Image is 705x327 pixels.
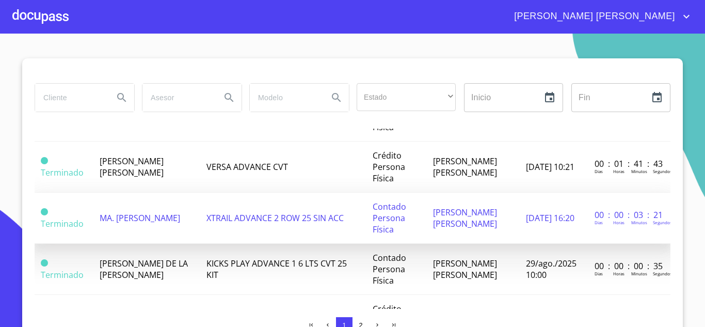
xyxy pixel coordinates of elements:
[109,85,134,110] button: Search
[100,212,180,224] span: MA. [PERSON_NAME]
[433,155,497,178] span: [PERSON_NAME] [PERSON_NAME]
[373,150,405,184] span: Crédito Persona Física
[324,85,349,110] button: Search
[526,212,574,224] span: [DATE] 16:20
[100,155,164,178] span: [PERSON_NAME] [PERSON_NAME]
[506,8,693,25] button: account of current user
[526,161,574,173] span: [DATE] 10:21
[206,258,347,281] span: KICKS PLAY ADVANCE 1 6 LTS CVT 25 KIT
[433,258,497,281] span: [PERSON_NAME] [PERSON_NAME]
[653,168,672,174] p: Segundos
[357,83,456,111] div: ​
[100,258,188,281] span: [PERSON_NAME] DE LA [PERSON_NAME]
[631,271,647,276] p: Minutos
[613,271,624,276] p: Horas
[653,220,672,225] p: Segundos
[595,220,603,225] p: Dias
[595,209,664,221] p: 00 : 00 : 03 : 21
[41,157,48,164] span: Terminado
[41,218,84,229] span: Terminado
[653,271,672,276] p: Segundos
[41,259,48,267] span: Terminado
[631,220,647,225] p: Minutos
[206,161,288,173] span: VERSA ADVANCE CVT
[595,271,603,276] p: Dias
[250,84,320,112] input: search
[506,8,680,25] span: [PERSON_NAME] [PERSON_NAME]
[526,258,576,281] span: 29/ago./2025 10:00
[595,168,603,174] p: Dias
[41,269,84,281] span: Terminado
[35,84,105,112] input: search
[373,201,406,235] span: Contado Persona Física
[373,252,406,286] span: Contado Persona Física
[595,260,664,272] p: 00 : 00 : 00 : 35
[631,168,647,174] p: Minutos
[41,167,84,178] span: Terminado
[613,220,624,225] p: Horas
[41,208,48,215] span: Terminado
[613,168,624,174] p: Horas
[142,84,213,112] input: search
[433,207,497,229] span: [PERSON_NAME] [PERSON_NAME]
[206,212,344,224] span: XTRAIL ADVANCE 2 ROW 25 SIN ACC
[595,158,664,169] p: 00 : 01 : 41 : 43
[217,85,242,110] button: Search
